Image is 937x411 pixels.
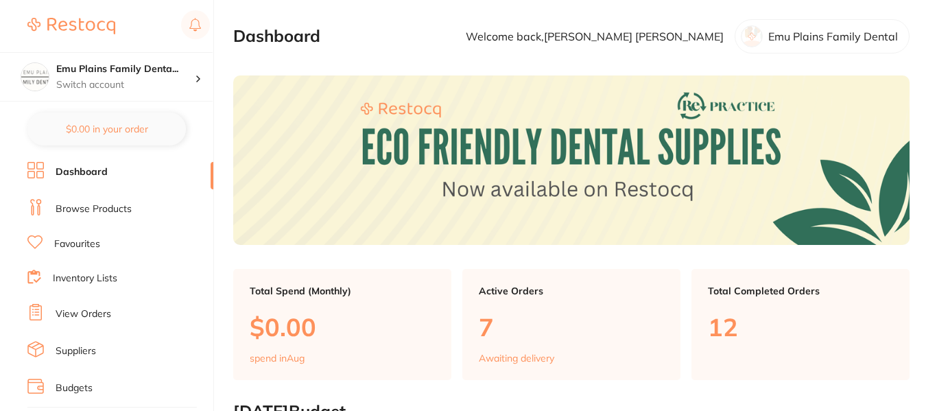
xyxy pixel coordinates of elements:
a: Dashboard [56,165,108,179]
img: Emu Plains Family Dental [21,63,49,91]
h4: Emu Plains Family Dental [56,62,195,76]
button: $0.00 in your order [27,113,186,145]
a: Restocq Logo [27,10,115,42]
p: Switch account [56,78,195,92]
p: Total Completed Orders [708,285,893,296]
img: Restocq Logo [27,18,115,34]
a: Favourites [54,237,100,251]
a: Total Spend (Monthly)$0.00spend inAug [233,269,451,380]
p: Awaiting delivery [479,353,554,364]
p: Emu Plains Family Dental [768,30,898,43]
p: 12 [708,313,893,341]
h2: Dashboard [233,27,320,46]
p: Active Orders [479,285,664,296]
a: Suppliers [56,344,96,358]
p: $0.00 [250,313,435,341]
a: Active Orders7Awaiting delivery [462,269,680,380]
p: spend in Aug [250,353,305,364]
p: Total Spend (Monthly) [250,285,435,296]
a: View Orders [56,307,111,321]
img: Dashboard [233,75,910,245]
a: Inventory Lists [53,272,117,285]
p: 7 [479,313,664,341]
a: Budgets [56,381,93,395]
p: Welcome back, [PERSON_NAME] [PERSON_NAME] [466,30,724,43]
a: Browse Products [56,202,132,216]
a: Total Completed Orders12 [691,269,910,380]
